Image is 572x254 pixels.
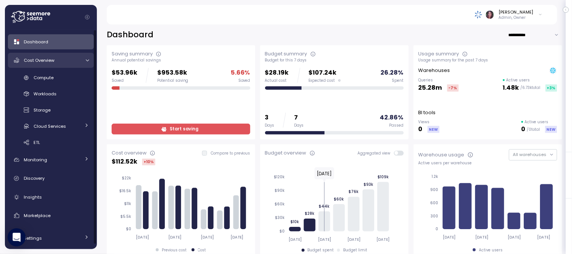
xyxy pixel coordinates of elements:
span: Monitoring [24,157,47,163]
div: Cost [198,248,206,253]
tspan: $76k [349,189,359,194]
a: Start saving [112,124,250,135]
span: Compute [34,75,54,81]
div: NEW [545,126,557,133]
p: 26.28 % [381,68,404,78]
tspan: 600 [430,200,438,205]
div: Open Intercom Messenger [8,228,26,246]
p: 7 [294,113,304,123]
p: Queries [419,78,459,83]
div: Active users [479,248,503,253]
span: Cost Overview [24,57,54,63]
p: / 6.73k total [521,85,541,90]
tspan: [DATE] [538,235,551,240]
div: Budget spent [308,248,334,253]
div: Usage summary for the past 7 days [419,58,557,63]
tspan: [DATE] [475,235,489,240]
div: Warehouse usage [419,151,465,159]
tspan: $5.5k [120,214,131,219]
span: Cloud Services [34,123,66,129]
div: Saving summary [112,50,153,58]
p: Active users [525,119,549,125]
a: Cloud Services [8,120,94,132]
a: Discovery [8,171,94,186]
span: All warehouses [513,151,546,158]
p: $53.96k [112,68,137,78]
div: Annual potential savings [112,58,250,63]
div: Budget for this 7 days [265,58,404,63]
tspan: $60k [334,197,344,202]
p: 42.86 % [380,113,404,123]
div: Spent [392,78,404,83]
tspan: [DATE] [318,237,331,242]
tspan: $44k [319,204,330,209]
p: $ 112.52k [112,157,137,167]
tspan: $16.5k [119,188,131,193]
a: Workloads [8,88,94,100]
p: / 0 total [527,127,540,132]
div: +10 % [142,159,155,165]
a: Dashboard [8,34,94,49]
button: All warehouses [509,149,557,160]
p: 3 [265,113,274,123]
tspan: $0 [279,229,285,234]
tspan: $30k [275,215,285,220]
div: Budget limit [343,248,367,253]
span: Workloads [34,91,57,97]
p: 0 [521,124,526,135]
tspan: [DATE] [347,237,360,242]
div: Budget summary [265,50,307,58]
tspan: 900 [430,187,438,192]
tspan: [DATE] [231,235,244,240]
tspan: $60k [274,202,285,207]
div: Previous cost [162,248,187,253]
tspan: [DATE] [508,235,521,240]
div: +3 % [546,84,557,92]
span: Dashboard [24,39,48,45]
tspan: 0 [436,227,438,232]
tspan: $109k [377,174,389,179]
div: Saved [238,78,250,83]
p: $28.19k [265,68,289,78]
tspan: 1.2k [431,174,438,179]
p: 1.48k [503,83,519,93]
span: Insights [24,194,42,200]
span: Expected cost [309,78,335,83]
span: Settings [24,235,42,241]
span: Start saving [170,124,198,134]
div: Passed [390,123,404,128]
span: ETL [34,139,40,145]
p: BI tools [419,109,436,116]
div: Potential saving [157,78,189,83]
a: Marketplace [8,208,94,223]
tspan: 300 [431,214,438,219]
p: Views [419,119,440,125]
span: Storage [34,107,51,113]
div: Active users per warehouse [419,161,557,166]
div: NEW [428,126,440,133]
p: Warehouses [419,67,450,74]
p: 25.28m [419,83,442,93]
p: $953.58k [157,68,189,78]
a: Compute [8,72,94,84]
span: Marketplace [24,213,51,219]
tspan: $90k [274,188,285,193]
div: Budget overview [265,149,307,157]
a: ETL [8,136,94,148]
tspan: [DATE] [377,237,390,242]
a: Monitoring [8,152,94,167]
span: Discovery [24,175,44,181]
img: ACg8ocLDuIZlR5f2kIgtapDwVC7yp445s3OgbrQTIAV7qYj8P05r5pI=s96-c [486,11,494,18]
p: 5.66 % [231,68,250,78]
tspan: [DATE] [136,235,149,240]
tspan: $93k [363,182,373,187]
span: Aggregated view [357,151,394,156]
tspan: $0 [126,227,131,232]
button: Collapse navigation [83,14,92,20]
tspan: [DATE] [288,237,302,242]
tspan: [DATE] [168,235,181,240]
a: Settings [8,231,94,246]
p: Compare to previous [211,151,250,156]
p: Active users [506,78,530,83]
div: Days [265,123,274,128]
